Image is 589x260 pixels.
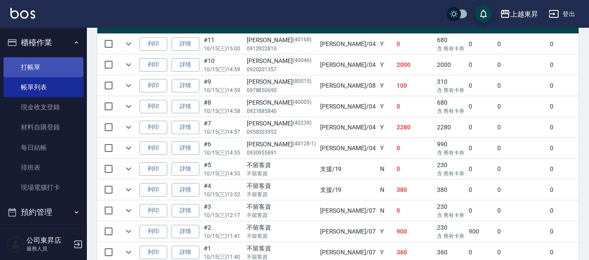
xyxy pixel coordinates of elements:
p: 10/15 (三) 15:00 [204,45,242,53]
div: [PERSON_NAME] [247,140,316,149]
p: 10/15 (三) 14:57 [204,128,242,136]
p: 不留客資 [247,232,316,240]
td: Y [378,117,394,138]
button: expand row [122,37,135,50]
p: 含 舊有卡券 [437,149,464,157]
td: 0 [394,34,435,54]
td: 680 [435,96,467,117]
img: Person [7,236,24,253]
td: 0 [495,117,548,138]
td: 0 [495,201,548,221]
p: 0978850690 [247,86,316,94]
td: 2000 [394,55,435,75]
button: 預約管理 [3,201,83,224]
td: 900 [394,221,435,242]
td: 0 [467,201,495,221]
p: 含 舊有卡券 [437,107,464,115]
td: 2000 [435,55,467,75]
td: N [378,201,394,221]
td: 0 [495,180,548,200]
td: 0 [495,221,548,242]
a: 詳情 [172,37,199,51]
td: 0 [495,138,548,158]
td: 230 [435,159,467,179]
td: #2 [202,221,245,242]
button: 列印 [139,121,167,134]
td: 0 [394,96,435,117]
td: 0 [467,117,495,138]
td: 0 [394,138,435,158]
a: 詳情 [172,162,199,176]
p: (40128-1) [293,140,316,149]
td: 支援 /19 [318,159,378,179]
td: 0 [467,76,495,96]
td: #7 [202,117,245,138]
p: 10/15 (三) 12:17 [204,211,242,219]
a: 材料自購登錄 [3,117,83,137]
p: (40168) [293,36,311,45]
a: 帳單列表 [3,77,83,97]
p: (40005) [293,98,311,107]
div: 不留客資 [247,181,316,191]
div: 不留客資 [247,202,316,211]
td: Y [378,76,394,96]
div: [PERSON_NAME] [247,119,316,128]
td: 380 [435,180,467,200]
td: 0 [467,96,495,117]
p: 10/15 (三) 13:52 [204,191,242,198]
button: expand row [122,142,135,155]
p: 0958303952 [247,128,316,136]
a: 詳情 [172,246,199,259]
button: expand row [122,246,135,259]
td: 0 [467,55,495,75]
td: 230 [435,201,467,221]
p: 0930955891 [247,149,316,157]
a: 詳情 [172,58,199,72]
td: 0 [467,159,495,179]
td: [PERSON_NAME] /04 [318,117,378,138]
button: expand row [122,225,135,238]
td: Y [378,96,394,117]
td: 230 [435,221,467,242]
td: #5 [202,159,245,179]
p: 10/15 (三) 14:58 [204,107,242,115]
td: 2280 [394,117,435,138]
button: expand row [122,204,135,217]
button: 上越東昇 [496,5,542,23]
p: 含 舊有卡券 [437,211,464,219]
div: 上越東昇 [510,9,538,20]
td: 0 [394,159,435,179]
button: expand row [122,121,135,134]
p: (40239) [293,119,311,128]
a: 詳情 [172,100,199,113]
p: 含 舊有卡券 [437,86,464,94]
button: 列印 [139,246,167,259]
td: Y [378,221,394,242]
td: 680 [435,34,467,54]
td: 0 [495,76,548,96]
button: expand row [122,183,135,196]
td: 0 [467,180,495,200]
td: N [378,159,394,179]
td: #4 [202,180,245,200]
button: save [475,5,492,23]
td: 2280 [435,117,467,138]
button: 列印 [139,58,167,72]
p: 不留客資 [247,191,316,198]
td: #10 [202,55,245,75]
button: 列印 [139,37,167,51]
a: 詳情 [172,121,199,134]
h5: 公司東昇店 [26,236,71,245]
td: N [378,180,394,200]
td: 0 [467,138,495,158]
td: 支援 /19 [318,180,378,200]
button: 列印 [139,183,167,197]
p: 不留客資 [247,211,316,219]
a: 詳情 [172,142,199,155]
td: [PERSON_NAME] /04 [318,138,378,158]
button: expand row [122,58,135,71]
button: 登出 [545,6,579,22]
td: 0 [467,34,495,54]
div: 不留客資 [247,244,316,253]
a: 打帳單 [3,57,83,77]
